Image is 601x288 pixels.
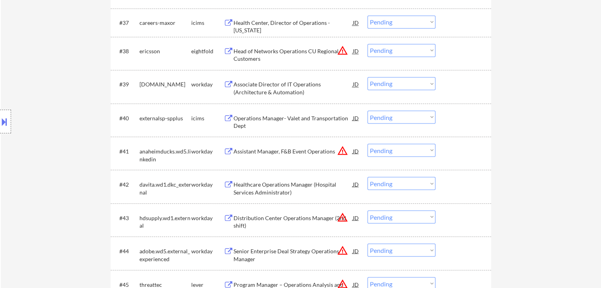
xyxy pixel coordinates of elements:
div: #44 [119,247,133,255]
div: Senior Enterprise Deal Strategy Operations Manager [234,247,353,262]
div: ericsson [139,47,191,55]
div: anaheimducks.wd5.linkedin [139,147,191,163]
div: #43 [119,214,133,222]
div: Assistant Manager, F&B Event Operations [234,147,353,155]
div: careers-maxor [139,19,191,27]
button: warning_amber [337,211,348,223]
div: Head of Networks Operations CU Regional Customers [234,47,353,63]
button: warning_amber [337,245,348,256]
div: JD [352,243,360,258]
div: Health Center, Director of Operations - [US_STATE] [234,19,353,34]
div: davita.wd1.dkc_external [139,180,191,196]
div: workday [191,180,224,188]
div: workday [191,80,224,88]
div: JD [352,77,360,91]
div: workday [191,214,224,222]
div: [DOMAIN_NAME] [139,80,191,88]
div: Healthcare Operations Manager (Hospital Services Administrator) [234,180,353,196]
div: JD [352,177,360,191]
div: #38 [119,47,133,55]
div: icims [191,114,224,122]
div: hdsupply.wd1.external [139,214,191,229]
div: icims [191,19,224,27]
div: JD [352,210,360,224]
div: eightfold [191,47,224,55]
div: externalsp-spplus [139,114,191,122]
div: adobe.wd5.external_experienced [139,247,191,262]
div: workday [191,147,224,155]
button: warning_amber [337,145,348,156]
div: JD [352,44,360,58]
div: Distribution Center Operations Manager (2nd shift) [234,214,353,229]
div: workday [191,247,224,255]
div: Operations Manager- Valet and Transportation Dept [234,114,353,129]
div: JD [352,144,360,158]
div: JD [352,110,360,125]
div: Associate Director of IT Operations (Architecture & Automation) [234,80,353,96]
button: warning_amber [337,45,348,56]
div: #37 [119,19,133,27]
div: JD [352,15,360,30]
